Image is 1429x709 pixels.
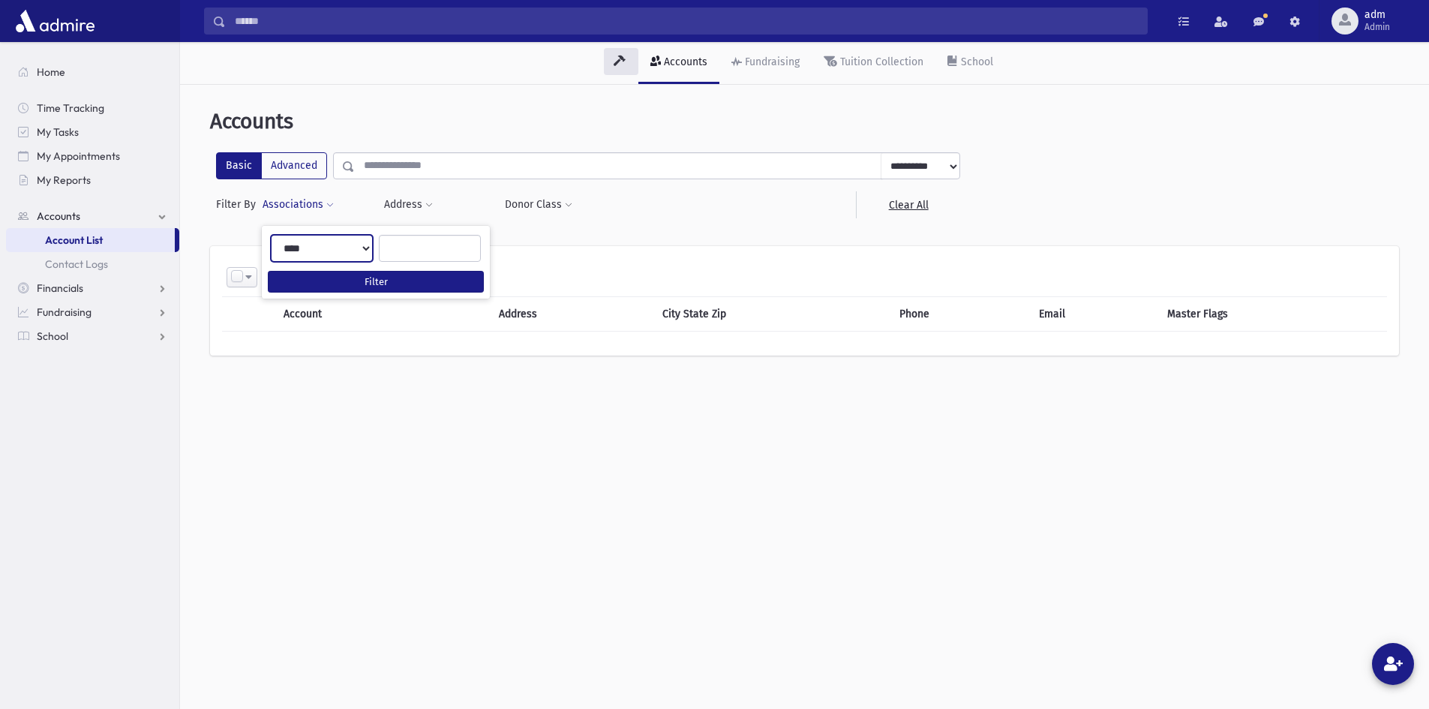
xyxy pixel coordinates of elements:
[261,152,327,179] label: Advanced
[661,56,707,68] div: Accounts
[856,191,960,218] a: Clear All
[6,324,179,348] a: School
[6,144,179,168] a: My Appointments
[1364,9,1390,21] span: adm
[837,56,923,68] div: Tuition Collection
[12,6,98,36] img: AdmirePro
[37,329,68,343] span: School
[216,152,327,179] div: FilterModes
[890,297,1030,332] th: Phone
[37,125,79,139] span: My Tasks
[653,297,890,332] th: City State Zip
[6,120,179,144] a: My Tasks
[216,152,262,179] label: Basic
[6,276,179,300] a: Financials
[490,297,653,332] th: Address
[37,209,80,223] span: Accounts
[742,56,800,68] div: Fundraising
[45,233,103,247] span: Account List
[935,42,1005,84] a: School
[1158,297,1387,332] th: Master Flags
[210,109,293,134] span: Accounts
[216,197,262,212] span: Filter By
[504,191,573,218] button: Donor Class
[262,191,335,218] button: Associations
[45,257,108,271] span: Contact Logs
[6,204,179,228] a: Accounts
[719,42,812,84] a: Fundraising
[226,8,1147,35] input: Search
[638,42,719,84] a: Accounts
[6,60,179,84] a: Home
[37,149,120,163] span: My Appointments
[1364,21,1390,33] span: Admin
[6,300,179,324] a: Fundraising
[37,101,104,115] span: Time Tracking
[812,42,935,84] a: Tuition Collection
[6,252,179,276] a: Contact Logs
[6,96,179,120] a: Time Tracking
[37,281,83,295] span: Financials
[37,173,91,187] span: My Reports
[275,297,438,332] th: Account
[268,271,484,293] button: Filter
[6,168,179,192] a: My Reports
[37,305,92,319] span: Fundraising
[1030,297,1158,332] th: Email
[37,65,65,79] span: Home
[958,56,993,68] div: School
[6,228,175,252] a: Account List
[383,191,434,218] button: Address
